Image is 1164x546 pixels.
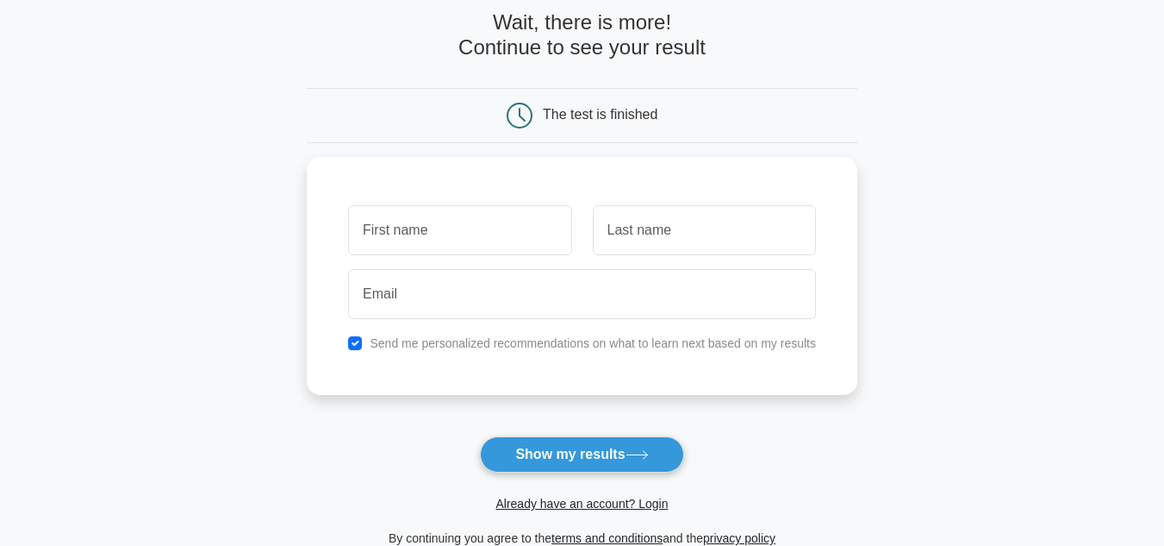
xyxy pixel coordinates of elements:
[703,531,775,545] a: privacy policy
[551,531,663,545] a: terms and conditions
[543,107,657,122] div: The test is finished
[495,497,668,511] a: Already have an account? Login
[348,205,571,255] input: First name
[370,336,816,350] label: Send me personalized recommendations on what to learn next based on my results
[593,205,816,255] input: Last name
[307,10,857,60] h4: Wait, there is more! Continue to see your result
[348,269,816,319] input: Email
[480,436,683,473] button: Show my results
